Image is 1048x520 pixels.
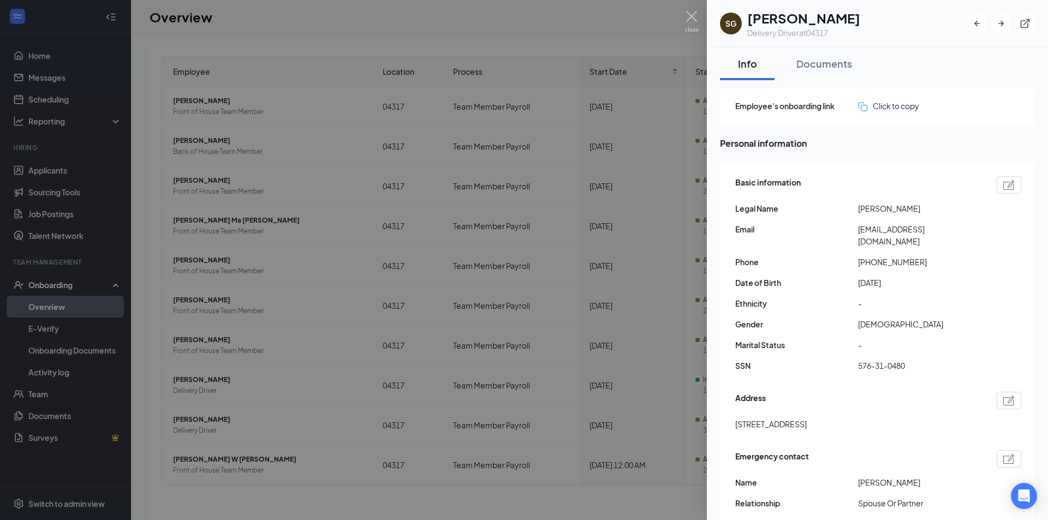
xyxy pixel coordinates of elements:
[735,497,858,509] span: Relationship
[858,497,981,509] span: Spouse Or Partner
[858,297,981,309] span: -
[858,223,981,247] span: [EMAIL_ADDRESS][DOMAIN_NAME]
[735,100,858,112] span: Employee's onboarding link
[735,339,858,351] span: Marital Status
[858,318,981,330] span: [DEMOGRAPHIC_DATA]
[1020,18,1031,29] svg: ExternalLink
[972,18,982,29] svg: ArrowLeftNew
[858,202,981,214] span: [PERSON_NAME]
[996,18,1007,29] svg: ArrowRight
[735,476,858,488] span: Name
[747,9,860,27] h1: [PERSON_NAME]
[735,277,858,289] span: Date of Birth
[858,360,981,372] span: 576-31-0480
[735,256,858,268] span: Phone
[720,136,1035,150] span: Personal information
[858,339,981,351] span: -
[1015,14,1035,33] button: ExternalLink
[858,277,981,289] span: [DATE]
[725,18,736,29] div: SG
[967,14,987,33] button: ArrowLeftNew
[735,223,858,235] span: Email
[991,14,1011,33] button: ArrowRight
[735,297,858,309] span: Ethnicity
[858,102,867,111] img: click-to-copy.71757273a98fde459dfc.svg
[1011,483,1037,509] div: Open Intercom Messenger
[796,57,852,70] div: Documents
[735,360,858,372] span: SSN
[735,392,766,409] span: Address
[735,202,858,214] span: Legal Name
[858,476,981,488] span: [PERSON_NAME]
[735,318,858,330] span: Gender
[747,27,860,38] div: Delivery Driver at 04317
[735,450,809,468] span: Emergency contact
[858,100,919,112] button: Click to copy
[735,176,801,194] span: Basic information
[858,256,981,268] span: [PHONE_NUMBER]
[735,418,807,430] span: [STREET_ADDRESS]
[731,57,764,70] div: Info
